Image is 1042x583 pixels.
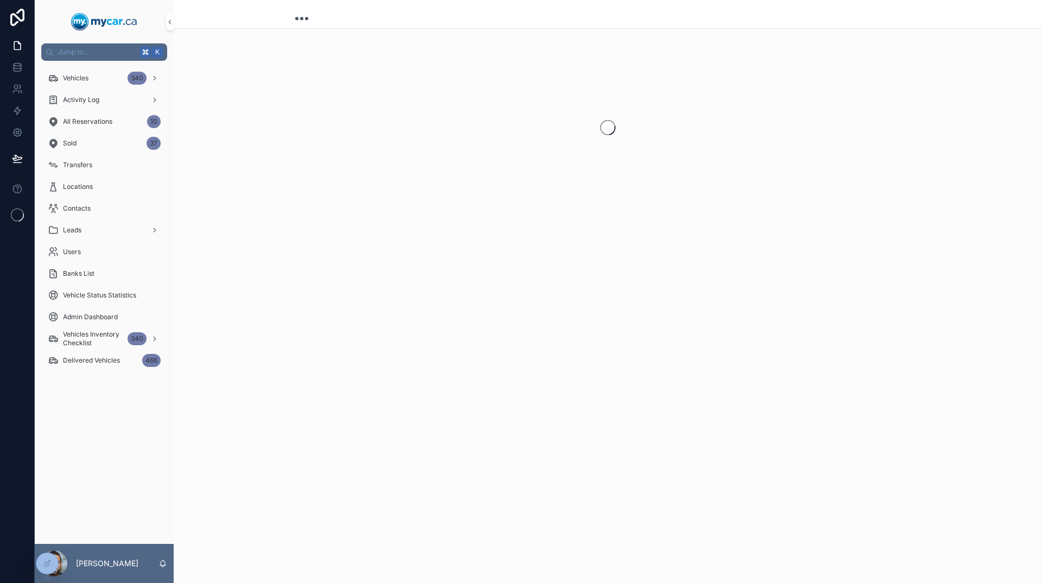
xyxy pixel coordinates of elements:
a: Admin Dashboard [41,307,167,327]
div: scrollable content [35,61,174,384]
p: [PERSON_NAME] [76,558,138,569]
div: 10 [147,115,161,128]
span: All Reservations [63,117,112,126]
a: Transfers [41,155,167,175]
button: Jump to...K [41,43,167,61]
a: Leads [41,220,167,240]
a: Vehicle Status Statistics [41,286,167,305]
span: K [153,48,162,56]
span: Admin Dashboard [63,313,118,321]
span: Jump to... [58,48,136,56]
span: Users [63,248,81,256]
a: All Reservations10 [41,112,167,131]
span: Banks List [63,269,94,278]
span: Vehicles [63,74,88,83]
span: Sold [63,139,77,148]
a: Users [41,242,167,262]
a: Vehicles340 [41,68,167,88]
span: Activity Log [63,96,99,104]
a: Sold37 [41,134,167,153]
a: Activity Log [41,90,167,110]
div: 340 [128,332,147,345]
span: Locations [63,182,93,191]
img: App logo [71,13,137,30]
div: 340 [128,72,147,85]
span: Leads [63,226,81,235]
span: Transfers [63,161,92,169]
a: Contacts [41,199,167,218]
span: Vehicles Inventory Checklist [63,330,123,347]
a: Banks List [41,264,167,283]
span: Vehicle Status Statistics [63,291,136,300]
a: Locations [41,177,167,197]
span: Contacts [63,204,91,213]
div: 466 [142,354,161,367]
div: 37 [147,137,161,150]
a: Delivered Vehicles466 [41,351,167,370]
span: Delivered Vehicles [63,356,120,365]
a: Vehicles Inventory Checklist340 [41,329,167,348]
